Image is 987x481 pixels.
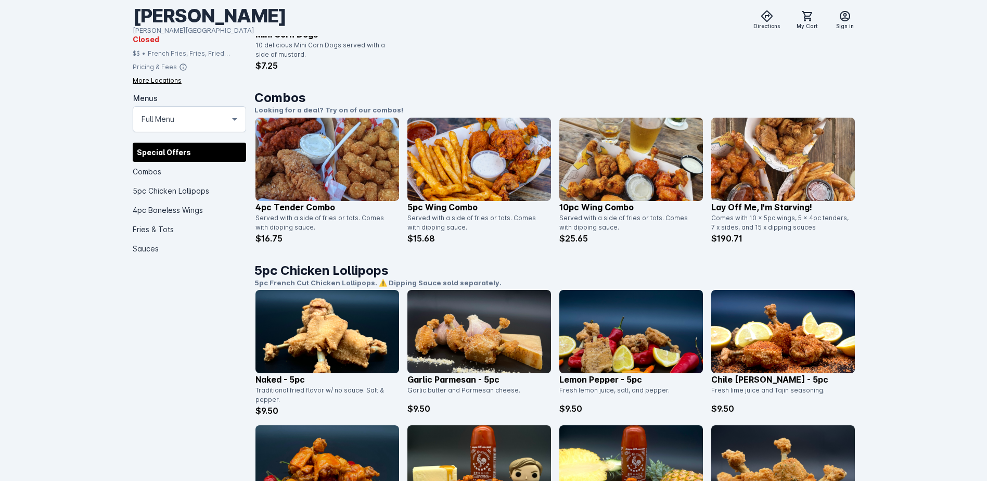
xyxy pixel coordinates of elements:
mat-select-trigger: Full Menu [142,112,174,125]
div: French Fries, Fries, Fried Chicken, Tots, Buffalo Wings, Chicken, Wings, Fried Pickles [148,48,246,58]
div: 10 delicious Mini Corn Dogs served with a side of mustard. [255,41,393,59]
img: catalog item [559,118,703,201]
div: Served with a side of fries or tots. Comes with dipping sauce. [559,213,697,232]
p: Naked - 5pc [255,373,399,386]
div: Fries & Tots [133,219,246,238]
p: Looking for a deal? Try on of our combos! [254,105,855,116]
img: catalog item [407,290,551,373]
p: $15.68 [407,232,551,245]
img: catalog item [407,118,551,201]
div: More Locations [133,75,182,85]
div: Pricing & Fees [133,62,177,71]
h1: Combos [254,88,855,107]
img: catalog item [255,118,399,201]
div: Served with a side of fries or tots. Comes with dipping sauce. [407,213,545,232]
p: Lemon Pepper - 5pc [559,373,703,386]
img: catalog item [711,290,855,373]
p: Lay off me, I'm starving! [711,201,855,213]
p: 5pc French Cut Chicken Lollipops. ⚠️ Dipping Sauce sold separately. [254,278,855,288]
p: $190.71 [711,232,855,245]
div: Served with a side of fries or tots. Comes with dipping sauce. [255,213,393,232]
img: catalog item [559,290,703,373]
p: 10pc Wing Combo [559,201,703,213]
p: $16.75 [255,232,399,245]
p: Garlic Parmesan - 5pc [407,373,551,386]
div: $$ [133,48,140,58]
div: Comes with 10 x 5pc wings, 5 x 4pc tenders, 7 x sides, and 15 x dipping sauces [711,213,849,232]
p: $9.50 [407,402,551,415]
img: catalog item [255,290,399,373]
span: Closed [133,33,159,44]
div: Garlic butter and Parmesan cheese. [407,386,545,402]
p: 5pc Wing Combo [407,201,551,213]
div: Fresh lemon juice, salt, and pepper. [559,386,697,402]
p: Chile [PERSON_NAME] - 5pc [711,373,855,386]
div: [PERSON_NAME][GEOGRAPHIC_DATA] [133,26,286,36]
p: $7.25 [255,59,399,72]
span: Directions [753,22,780,30]
div: Sauces [133,238,246,258]
p: $9.50 [255,404,399,417]
img: catalog item [711,118,855,201]
p: $9.50 [559,402,703,415]
div: Special Offers [133,142,246,161]
div: Fresh lime juice and Tajin seasoning. [711,386,849,402]
div: 4pc Boneless Wings [133,200,246,219]
div: • [142,48,146,58]
p: $25.65 [559,232,703,245]
div: Combos [133,161,246,181]
p: 4pc Tender Combo [255,201,399,213]
mat-label: Menus [133,93,158,102]
p: $9.50 [711,402,855,415]
div: [PERSON_NAME] [133,4,286,28]
div: 5pc Chicken Lollipops [133,181,246,200]
h1: 5pc Chicken Lollipops [254,261,855,280]
div: Traditional fried flavor w/ no sauce. Salt & pepper. [255,386,393,404]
